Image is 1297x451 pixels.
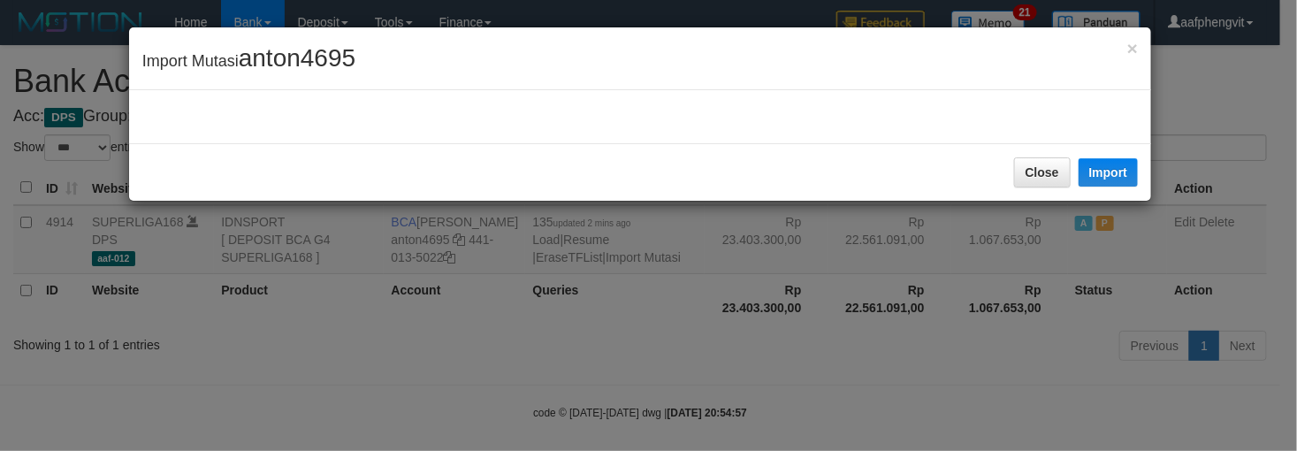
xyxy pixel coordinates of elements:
[239,44,355,72] span: anton4695
[142,52,355,70] span: Import Mutasi
[1127,39,1138,57] button: Close
[1127,38,1138,58] span: ×
[1014,157,1071,187] button: Close
[1079,158,1139,187] button: Import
